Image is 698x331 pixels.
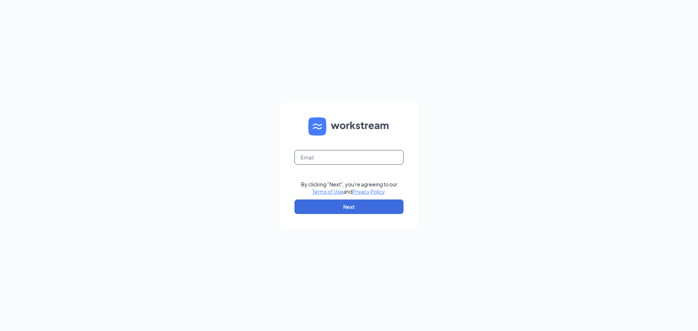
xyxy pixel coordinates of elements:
[312,188,343,195] a: Terms of Use
[294,199,404,214] button: Next
[352,188,385,195] a: Privacy Policy
[301,181,397,195] div: By clicking "Next", you're agreeing to our and .
[308,117,390,136] img: WS logo and Workstream text
[294,150,404,165] input: Email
